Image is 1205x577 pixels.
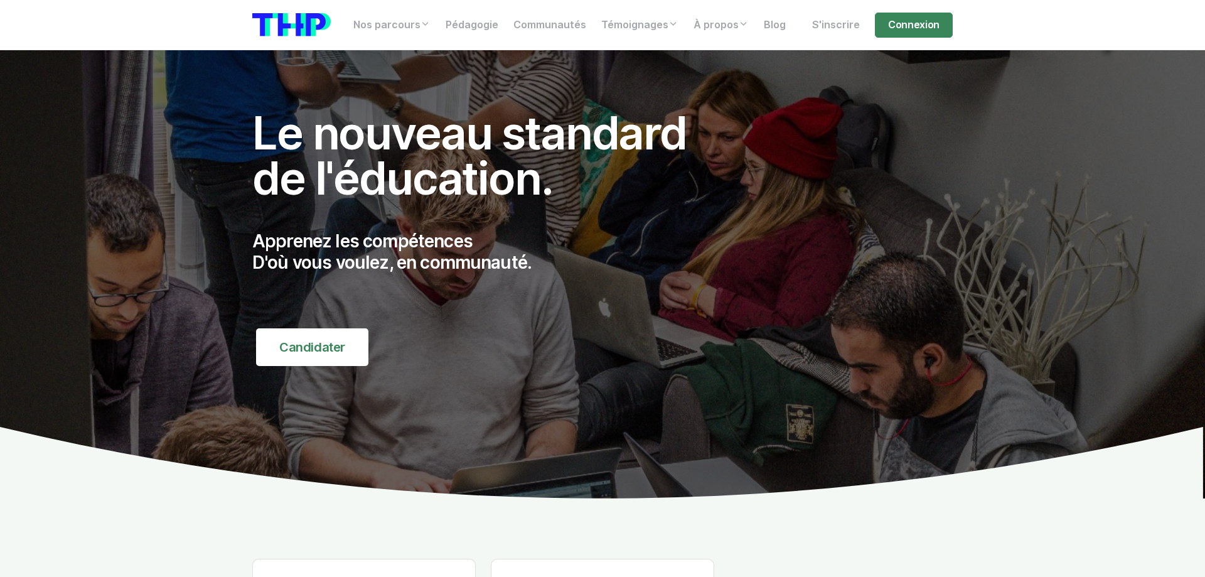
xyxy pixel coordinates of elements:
a: Nos parcours [346,13,438,38]
a: À propos [686,13,756,38]
a: Blog [756,13,793,38]
p: Apprenez les compétences D'où vous voulez, en communauté. [252,231,714,273]
a: S'inscrire [805,13,867,38]
img: logo [252,13,331,36]
a: Pédagogie [438,13,506,38]
a: Communautés [506,13,594,38]
a: Candidater [256,328,368,366]
a: Témoignages [594,13,686,38]
a: Connexion [875,13,953,38]
h1: Le nouveau standard de l'éducation. [252,111,714,201]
